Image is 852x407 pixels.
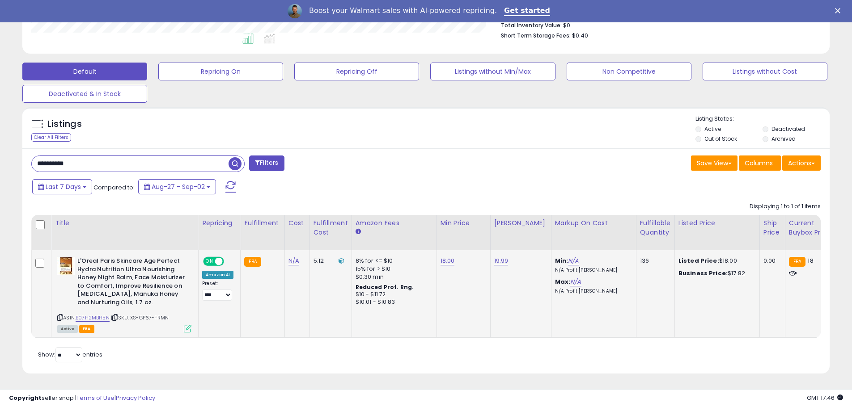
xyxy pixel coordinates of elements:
button: Listings without Cost [703,63,827,80]
b: Business Price: [678,269,728,277]
div: Min Price [441,218,487,228]
div: Boost your Walmart sales with AI-powered repricing. [309,6,497,15]
p: Listing States: [695,115,830,123]
div: Close [835,8,844,13]
span: Aug-27 - Sep-02 [152,182,205,191]
div: Cost [288,218,306,228]
button: Save View [691,155,738,171]
img: 51AN-Y-6CSL._SL40_.jpg [57,257,75,275]
div: [PERSON_NAME] [494,218,547,228]
button: Non Competitive [567,63,691,80]
div: Current Buybox Price [789,218,835,237]
div: 5.12 [314,257,345,265]
div: Clear All Filters [31,133,71,142]
button: Listings without Min/Max [430,63,555,80]
span: $0.40 [572,31,588,40]
div: Fulfillable Quantity [640,218,671,237]
b: Total Inventory Value: [501,21,562,29]
p: N/A Profit [PERSON_NAME] [555,288,629,294]
button: Aug-27 - Sep-02 [138,179,216,194]
div: Repricing [202,218,237,228]
b: Listed Price: [678,256,719,265]
strong: Copyright [9,394,42,402]
div: $10.01 - $10.83 [356,298,430,306]
button: Deactivated & In Stock [22,85,147,103]
div: Ship Price [763,218,781,237]
small: FBA [244,257,261,267]
button: Actions [782,155,821,171]
span: FBA [79,325,94,333]
small: Amazon Fees. [356,228,361,236]
button: Default [22,63,147,80]
span: All listings currently available for purchase on Amazon [57,325,78,333]
div: $10 - $11.72 [356,291,430,298]
span: ON [204,258,215,265]
span: Last 7 Days [46,182,81,191]
a: N/A [288,256,299,265]
h5: Listings [47,118,82,130]
div: Markup on Cost [555,218,632,228]
div: Fulfillment Cost [314,218,348,237]
a: Get started [504,6,550,16]
button: Repricing On [158,63,283,80]
b: Max: [555,277,571,286]
div: $0.30 min [356,273,430,281]
div: seller snap | | [9,394,155,403]
span: 2025-09-10 17:46 GMT [807,394,843,402]
div: Fulfillment [244,218,280,228]
p: N/A Profit [PERSON_NAME] [555,267,629,273]
a: 19.99 [494,256,509,265]
div: 8% for <= $10 [356,257,430,265]
label: Deactivated [771,125,805,133]
div: $17.82 [678,269,753,277]
small: FBA [789,257,805,267]
div: Amazon AI [202,271,233,279]
a: B07H2MBH5N [76,314,110,322]
b: Min: [555,256,568,265]
button: Columns [739,155,781,171]
button: Repricing Off [294,63,419,80]
li: $0 [501,19,814,30]
a: 18.00 [441,256,455,265]
label: Out of Stock [704,135,737,143]
b: Reduced Prof. Rng. [356,283,414,291]
div: 136 [640,257,668,265]
div: $18.00 [678,257,753,265]
b: L'Oreal Paris Skincare Age Perfect Hydra Nutrition Ultra Nourishing Honey Night Balm, Face Moistu... [77,257,186,309]
label: Archived [771,135,796,143]
span: | SKU: XS-GP67-FRMN [111,314,169,321]
img: Profile image for Adrian [288,4,302,18]
span: Show: entries [38,350,102,359]
b: Short Term Storage Fees: [501,32,571,39]
div: ASIN: [57,257,191,331]
span: 18 [808,256,813,265]
span: Columns [745,159,773,168]
label: Active [704,125,721,133]
div: Amazon Fees [356,218,433,228]
a: Privacy Policy [116,394,155,402]
div: 0.00 [763,257,778,265]
th: The percentage added to the cost of goods (COGS) that forms the calculator for Min & Max prices. [551,215,636,250]
div: Displaying 1 to 1 of 1 items [750,202,821,211]
a: Terms of Use [76,394,114,402]
span: OFF [223,258,237,265]
div: Preset: [202,281,233,301]
div: Listed Price [678,218,756,228]
span: Compared to: [93,183,135,192]
a: N/A [570,277,581,286]
button: Last 7 Days [32,179,92,194]
button: Filters [249,155,284,171]
a: N/A [568,256,579,265]
div: 15% for > $10 [356,265,430,273]
div: Title [55,218,195,228]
